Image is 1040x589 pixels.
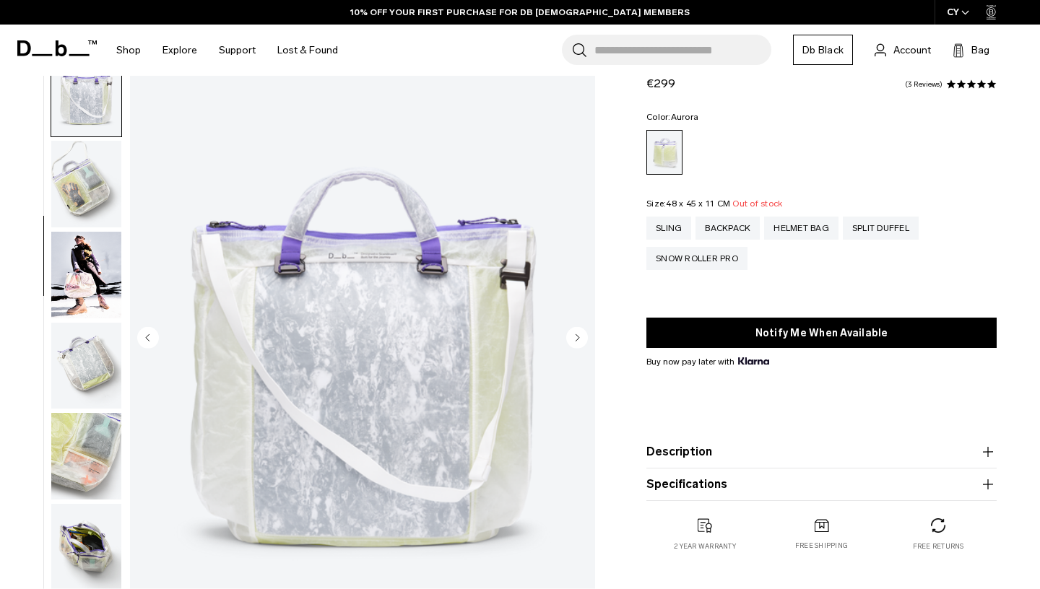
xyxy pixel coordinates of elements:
button: Weigh Lighter Helmet Bag 32L Aurora [51,231,122,319]
p: Free shipping [795,541,848,551]
img: Weigh_Lighter_Helmet_Bag_32L_5.png [51,323,121,409]
span: Account [893,43,931,58]
p: Free returns [913,541,964,551]
a: Aurora [646,130,682,175]
nav: Main Navigation [105,25,349,76]
button: Weigh_Lighter_Helmet_Bag_32L_4.png [51,140,122,228]
button: Previous slide [137,327,159,352]
img: {"height" => 20, "alt" => "Klarna"} [738,357,769,365]
span: Aurora [671,112,699,122]
span: Bag [971,43,989,58]
a: Shop [116,25,141,76]
a: Explore [162,25,197,76]
a: Helmet Bag [764,217,838,240]
a: 3 reviews [905,81,942,88]
button: Weigh_Lighter_Helmet_Bag_32L_5.png [51,322,122,410]
span: 48 x 45 x 11 CM [666,198,730,209]
a: Sling [646,217,691,240]
a: Backpack [695,217,760,240]
img: Weigh_Lighter_Helmet_Bag_32L_3.png [51,50,121,136]
a: Account [875,41,931,58]
button: Weigh_Lighter_Helmet_Bag_32L_6.png [51,412,122,500]
span: Out of stock [732,198,782,209]
a: Db Black [793,35,853,65]
img: Weigh_Lighter_Helmet_Bag_32L_6.png [51,413,121,499]
a: Support [219,25,256,76]
span: €299 [646,77,675,90]
a: Lost & Found [277,25,338,76]
button: Next slide [566,327,588,352]
button: Notify Me When Available [646,318,997,348]
a: 10% OFF YOUR FIRST PURCHASE FOR DB [DEMOGRAPHIC_DATA] MEMBERS [350,6,690,19]
button: Bag [953,41,989,58]
button: Weigh_Lighter_Helmet_Bag_32L_3.png [51,49,122,137]
legend: Size: [646,199,782,208]
span: Buy now pay later with [646,355,769,368]
button: Specifications [646,476,997,493]
img: Weigh Lighter Helmet Bag 32L Aurora [51,232,121,318]
button: Description [646,443,997,461]
img: Weigh_Lighter_Helmet_Bag_32L_4.png [51,141,121,227]
legend: Color: [646,113,698,121]
a: Snow Roller Pro [646,247,747,270]
a: Split Duffel [843,217,919,240]
p: 2 year warranty [674,541,736,551]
